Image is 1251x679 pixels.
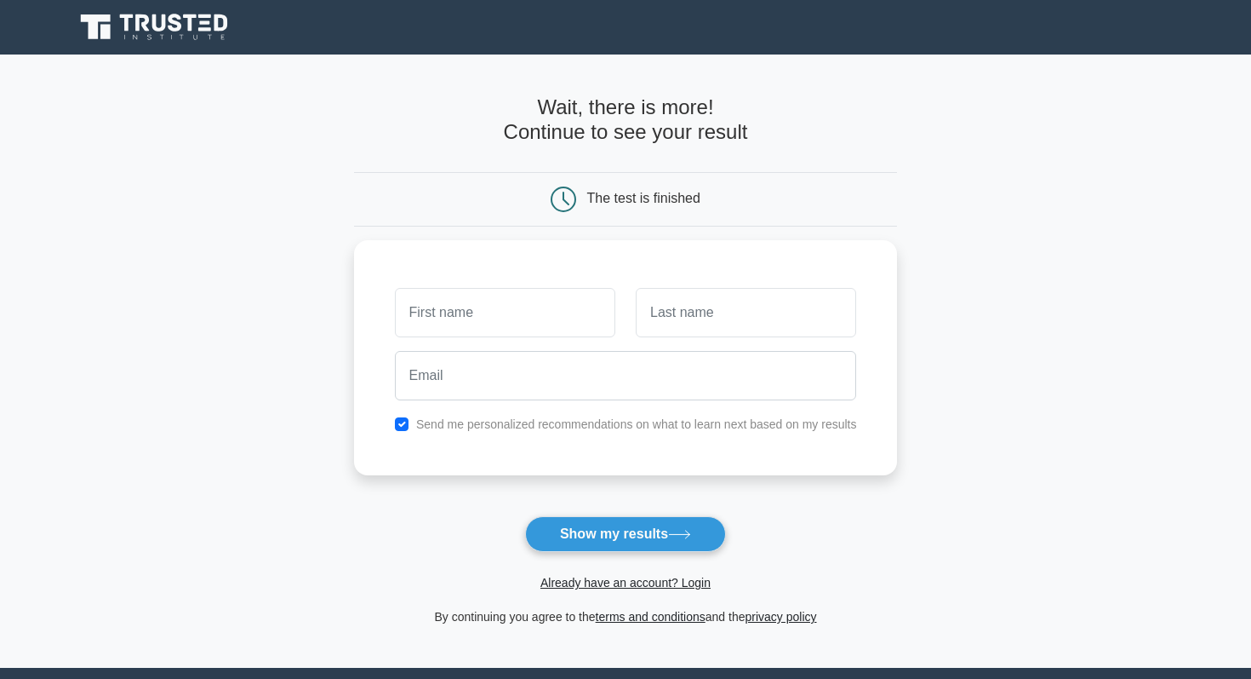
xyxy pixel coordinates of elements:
[395,288,615,337] input: First name
[636,288,856,337] input: Last name
[525,516,726,552] button: Show my results
[416,417,857,431] label: Send me personalized recommendations on what to learn next based on my results
[540,576,711,590] a: Already have an account? Login
[344,607,908,627] div: By continuing you agree to the and the
[745,610,817,624] a: privacy policy
[395,351,857,400] input: Email
[354,95,898,145] h4: Wait, there is more! Continue to see your result
[587,191,700,205] div: The test is finished
[596,610,705,624] a: terms and conditions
